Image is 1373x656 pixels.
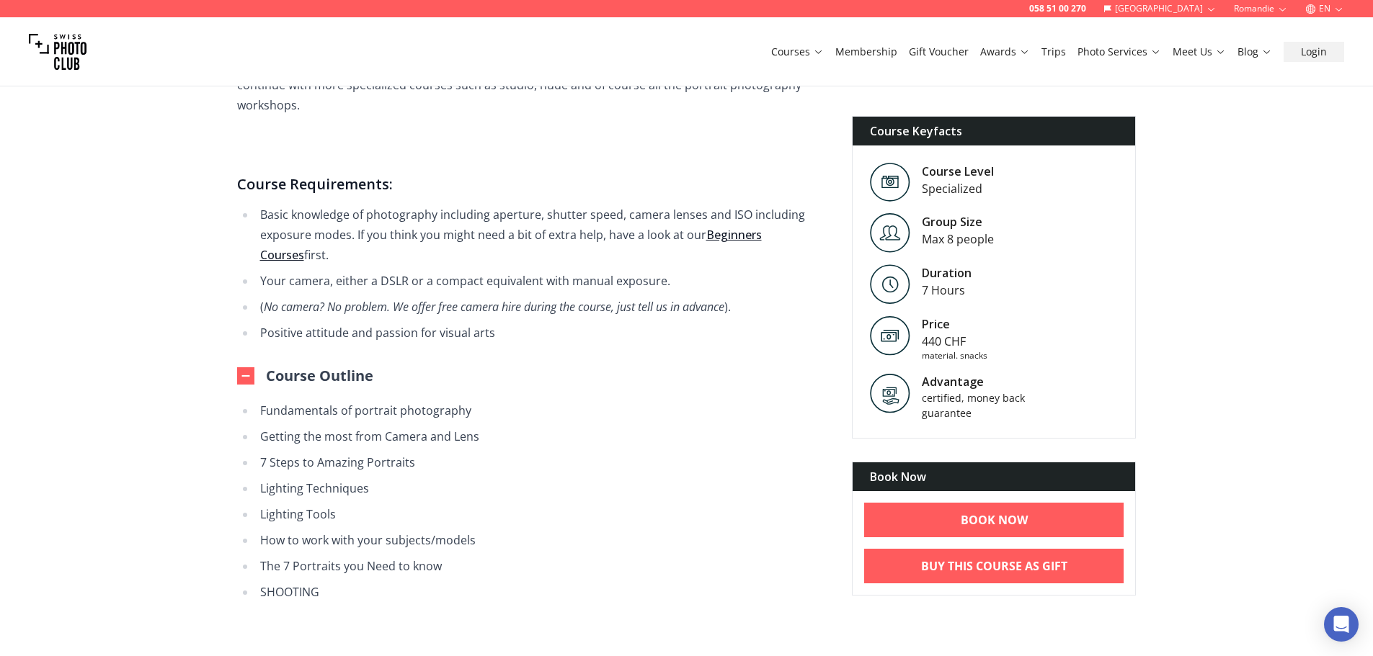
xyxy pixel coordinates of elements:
[922,179,994,197] div: Specialized
[870,162,910,202] img: Level
[1077,45,1161,59] a: Photo Services
[830,42,903,62] button: Membership
[29,23,86,81] img: Swiss photo club
[961,511,1028,529] b: BOOK NOW
[256,426,829,446] li: Getting the most from Camera and Lens
[1029,3,1086,14] a: 058 51 00 270
[1036,42,1072,62] button: Trips
[256,400,829,421] li: Fundamentals of portrait photography
[921,557,1067,575] b: Buy This Course As Gift
[922,373,1044,390] div: Advantage
[974,42,1036,62] button: Awards
[870,264,910,304] img: Level
[922,350,987,361] div: material. snacks
[1072,42,1167,62] button: Photo Services
[1238,45,1272,59] a: Blog
[256,271,829,291] li: Your camera, either a DSLR or a compact equivalent with manual exposure.
[1041,45,1066,59] a: Trips
[771,45,824,59] a: Courses
[256,478,829,498] li: Lighting Techniques
[922,315,987,333] div: Price
[256,297,829,317] li: ( ).
[1167,42,1232,62] button: Meet Us
[1324,607,1359,642] div: Open Intercom Messenger
[922,390,1044,421] div: certified, money back guarantee
[256,530,829,550] li: How to work with your subjects/models
[870,213,910,253] img: Level
[922,333,987,350] div: 440 CHF
[922,282,972,299] div: 7 Hours
[864,549,1124,583] a: Buy This Course As Gift
[256,452,829,472] li: 7 Steps to Amazing Portraits
[256,504,829,524] li: Lighting Tools
[256,582,829,602] li: SHOOTING
[870,373,910,413] img: Advantage
[922,230,994,248] div: Max 8 people
[903,42,974,62] button: Gift Voucher
[260,227,762,263] a: Beginners Courses
[264,299,724,315] em: No camera? No problem. We offer free camera hire during the course, just tell us in advance
[980,45,1030,59] a: Awards
[1232,42,1278,62] button: Blog
[864,503,1124,537] a: BOOK NOW
[853,462,1136,491] div: Book Now
[256,556,829,576] li: The 7 Portraits you Need to know
[870,315,910,356] img: Price
[1284,42,1344,62] button: Login
[256,323,829,343] li: Positive attitude and passion for visual arts
[909,45,969,59] a: Gift Voucher
[1173,45,1226,59] a: Meet Us
[237,367,254,385] img: Outline Open
[237,366,373,386] button: Course Outline
[256,205,829,265] li: Basic knowledge of photography including aperture, shutter speed, camera lenses and ISO including...
[835,45,897,59] a: Membership
[853,116,1136,145] div: Course Keyfacts
[922,213,994,230] div: Group Size
[922,162,994,179] div: Course Level
[237,173,829,196] h3: Course Requirements:
[765,42,830,62] button: Courses
[922,264,972,282] div: Duration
